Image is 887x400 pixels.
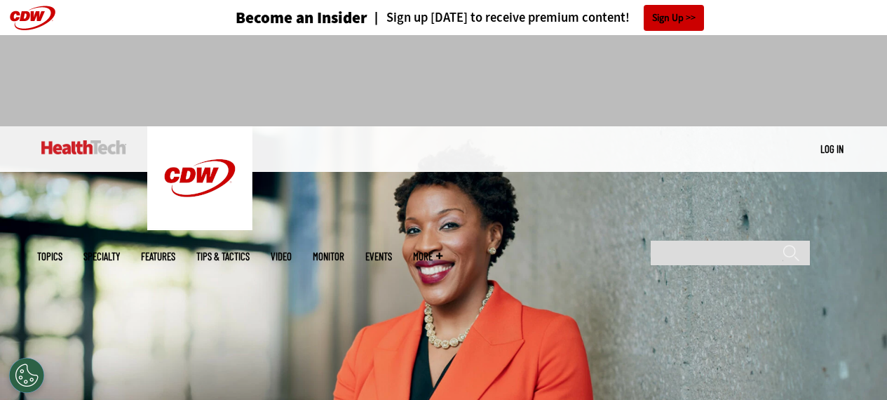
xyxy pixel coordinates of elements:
a: Tips & Tactics [196,251,250,262]
span: Topics [37,251,62,262]
img: Home [41,140,126,154]
span: Specialty [83,251,120,262]
img: Home [147,126,252,230]
span: More [413,251,442,262]
a: Sign up [DATE] to receive premium content! [367,11,630,25]
a: MonITor [313,251,344,262]
a: Log in [820,142,844,155]
button: Open Preferences [9,358,44,393]
a: Events [365,251,392,262]
div: Cookies Settings [9,358,44,393]
a: Features [141,251,175,262]
a: Sign Up [644,5,704,31]
a: CDW [147,219,252,234]
div: User menu [820,142,844,156]
iframe: advertisement [189,49,699,112]
h3: Become an Insider [236,10,367,26]
a: Become an Insider [183,10,367,26]
a: Video [271,251,292,262]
